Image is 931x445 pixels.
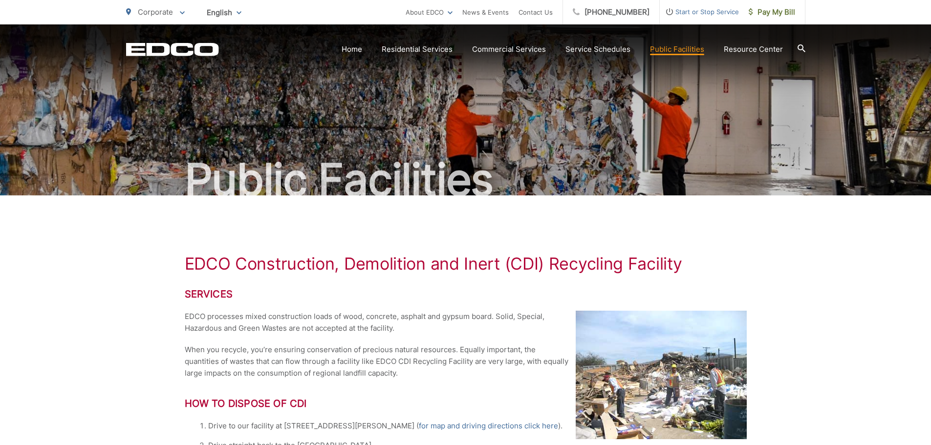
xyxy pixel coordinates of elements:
a: Service Schedules [565,43,630,55]
h2: How to Dispose of CDI [185,398,747,409]
span: English [199,4,249,21]
a: Commercial Services [472,43,546,55]
h1: EDCO Construction, Demolition and Inert (CDI) Recycling Facility [185,254,747,274]
a: Home [342,43,362,55]
span: Pay My Bill [749,6,795,18]
img: 5177.jpg [576,311,747,439]
a: Residential Services [382,43,453,55]
a: for map and driving directions click here [419,420,558,432]
li: Drive to our facility at [STREET_ADDRESS][PERSON_NAME] ( ). [185,420,747,432]
p: When you recycle, you’re ensuring conservation of precious natural resources. Equally important, ... [185,344,747,379]
h2: Services [185,288,747,300]
a: Contact Us [519,6,553,18]
a: About EDCO [406,6,453,18]
span: Corporate [138,7,173,17]
a: EDCD logo. Return to the homepage. [126,42,219,56]
a: News & Events [462,6,509,18]
h2: Public Facilities [126,155,805,204]
p: EDCO processes mixed construction loads of wood, concrete, asphalt and gypsum board. Solid, Speci... [185,311,747,334]
a: Public Facilities [650,43,704,55]
a: Resource Center [724,43,783,55]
